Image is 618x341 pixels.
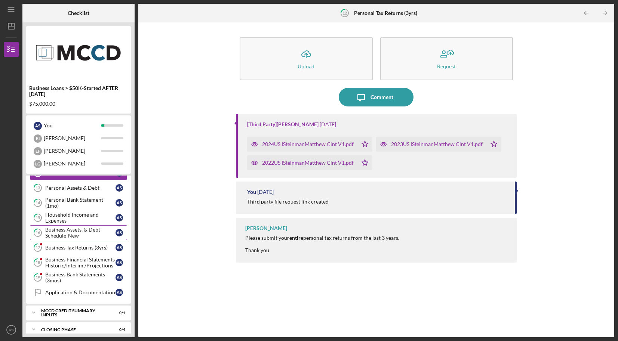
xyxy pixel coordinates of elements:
div: You [44,119,101,132]
div: Business Loans > $50K-Started AFTER [DATE] [29,85,128,97]
div: MCCD Credit Summary Inputs [41,309,107,317]
div: Business Financial Statements Historic/Interim /Projections [45,257,116,269]
button: 2024US ISteinmanMatthew Clnt V1.pdf [247,137,372,152]
div: Third party file request link created [247,199,329,205]
div: A S [116,259,123,266]
div: [PERSON_NAME] [44,157,101,170]
a: 17Business Tax Returns (3yrs)AS [30,240,127,255]
div: Comment [371,88,393,106]
div: [PERSON_NAME] [44,145,101,157]
div: L G [34,160,42,168]
a: Application & DocumentationAS [30,285,127,300]
tspan: 18 [36,260,40,265]
button: AS [4,322,19,337]
tspan: 14 [36,201,40,205]
div: E F [34,147,42,155]
a: 13Personal Assets & DebtAS [30,180,127,195]
div: 0 / 4 [112,328,125,332]
div: A S [116,214,123,221]
div: 2022US ISteinmanMatthew Clnt V1.pdf [262,160,354,166]
strong: entire [289,235,303,241]
b: Personal Tax Returns (3yrs) [354,10,417,16]
tspan: 19 [36,275,40,280]
a: 18Business Financial Statements Historic/Interim /ProjectionsAS [30,255,127,270]
div: Business Assets, & Debt Schedule-New [45,227,116,239]
button: 2023US ISteinmanMatthew Clnt V1.pdf [376,137,501,152]
div: Please submit your personal tax returns from the last 3 years. [245,235,399,241]
div: Business Tax Returns (3yrs) [45,245,116,251]
tspan: 16 [36,230,40,235]
div: 2023US ISteinmanMatthew Clnt V1.pdf [391,141,483,147]
div: [Third Party] [247,121,319,127]
div: Household Income and Expenses [45,212,116,224]
div: A S [116,289,123,296]
tspan: 12 [36,171,40,176]
div: $75,000.00 [29,101,128,107]
text: AS [9,328,14,332]
tspan: 13 [36,186,40,190]
div: A S [116,274,123,281]
tspan: 15 [36,216,40,220]
div: A S [34,122,42,130]
div: [PERSON_NAME] [245,225,287,231]
div: Upload [298,63,314,69]
button: Request [380,37,513,80]
time: 2025-10-10 13:12 [320,121,336,127]
div: B I [34,134,42,143]
button: 2022US ISteinmanMatthew Clnt V1.pdf [247,155,372,170]
a: [PERSON_NAME] [277,121,319,127]
div: Personal Assets & Debt [45,185,116,191]
div: 2024US ISteinmanMatthew Clnt V1.pdf [262,141,354,147]
a: 14Personal Bank Statement (1mo)AS [30,195,127,210]
div: Thank you [245,247,399,253]
div: A S [116,229,123,236]
div: Personal Bank Statement (1mo) [45,197,116,209]
b: Checklist [68,10,89,16]
a: 16Business Assets, & Debt Schedule-NewAS [30,225,127,240]
button: Comment [339,88,413,106]
div: A S [116,199,123,207]
img: Product logo [26,30,131,75]
div: A S [116,244,123,251]
button: Upload [240,37,373,80]
time: 2025-10-01 13:55 [257,189,274,195]
tspan: 12 [342,10,347,15]
div: Closing Phase [41,328,107,332]
div: A S [116,184,123,192]
tspan: 17 [36,245,40,250]
div: 0 / 1 [112,311,125,315]
div: Business Bank Statements (3mos) [45,272,116,283]
a: 15Household Income and ExpensesAS [30,210,127,225]
div: You [247,189,256,195]
div: Application & Documentation [45,289,116,295]
a: 19Business Bank Statements (3mos)AS [30,270,127,285]
div: [PERSON_NAME] [44,132,101,145]
div: Request [437,63,456,69]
